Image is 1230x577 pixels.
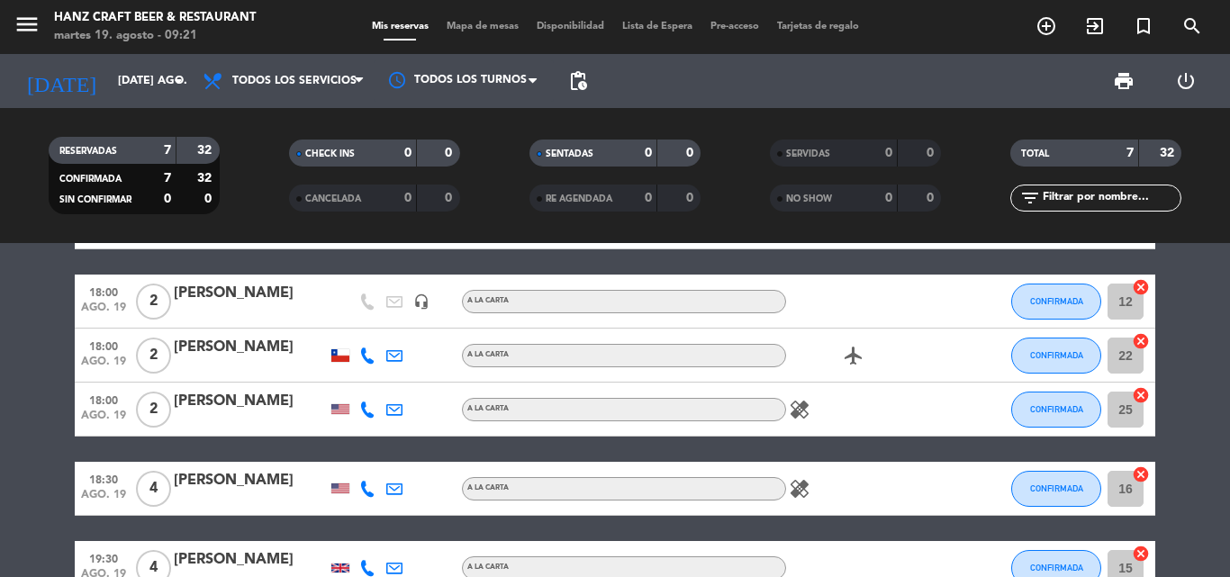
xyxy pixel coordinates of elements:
[136,338,171,374] span: 2
[1132,465,1150,483] i: cancel
[305,194,361,203] span: CANCELADA
[1133,15,1154,37] i: turned_in_not
[164,144,171,157] strong: 7
[613,22,701,32] span: Lista de Espera
[59,175,122,184] span: CONFIRMADA
[81,468,126,489] span: 18:30
[174,469,327,492] div: [PERSON_NAME]
[786,149,830,158] span: SERVIDAS
[786,194,832,203] span: NO SHOW
[1084,15,1106,37] i: exit_to_app
[81,389,126,410] span: 18:00
[467,297,509,304] span: A la carta
[59,195,131,204] span: SIN CONFIRMAR
[467,484,509,491] span: A la carta
[81,356,126,376] span: ago. 19
[1132,545,1150,563] i: cancel
[567,70,589,92] span: pending_actions
[1019,187,1041,209] i: filter_list
[1160,147,1178,159] strong: 32
[1132,278,1150,296] i: cancel
[1011,471,1101,507] button: CONFIRMADA
[1154,54,1216,108] div: LOG OUT
[1011,338,1101,374] button: CONFIRMADA
[1126,147,1134,159] strong: 7
[81,281,126,302] span: 18:00
[1132,332,1150,350] i: cancel
[546,194,612,203] span: RE AGENDADA
[413,293,430,310] i: headset_mic
[467,563,509,571] span: A la carta
[81,302,126,322] span: ago. 19
[14,11,41,44] button: menu
[136,392,171,428] span: 2
[81,335,126,356] span: 18:00
[81,489,126,509] span: ago. 19
[789,399,810,420] i: healing
[686,192,697,204] strong: 0
[467,351,509,358] span: A la carta
[1030,483,1083,493] span: CONFIRMADA
[363,22,438,32] span: Mis reservas
[1030,350,1083,360] span: CONFIRMADA
[174,390,327,413] div: [PERSON_NAME]
[1132,386,1150,404] i: cancel
[174,548,327,572] div: [PERSON_NAME]
[174,282,327,305] div: [PERSON_NAME]
[1030,563,1083,572] span: CONFIRMADA
[467,405,509,412] span: A la carta
[927,147,937,159] strong: 0
[136,471,171,507] span: 4
[438,22,528,32] span: Mapa de mesas
[885,147,892,159] strong: 0
[1181,15,1203,37] i: search
[81,547,126,568] span: 19:30
[1011,392,1101,428] button: CONFIRMADA
[54,9,256,27] div: Hanz Craft Beer & Restaurant
[81,410,126,430] span: ago. 19
[54,27,256,45] div: martes 19. agosto - 09:21
[645,147,652,159] strong: 0
[305,149,355,158] span: CHECK INS
[645,192,652,204] strong: 0
[1175,70,1197,92] i: power_settings_new
[1021,149,1049,158] span: TOTAL
[174,336,327,359] div: [PERSON_NAME]
[927,192,937,204] strong: 0
[445,192,456,204] strong: 0
[885,192,892,204] strong: 0
[1041,188,1180,208] input: Filtrar por nombre...
[768,22,868,32] span: Tarjetas de regalo
[686,147,697,159] strong: 0
[1113,70,1135,92] span: print
[546,149,593,158] span: SENTADAS
[14,61,109,101] i: [DATE]
[204,193,215,205] strong: 0
[404,192,412,204] strong: 0
[1030,296,1083,306] span: CONFIRMADA
[789,478,810,500] i: healing
[1011,284,1101,320] button: CONFIRMADA
[59,147,117,156] span: RESERVADAS
[197,144,215,157] strong: 32
[164,193,171,205] strong: 0
[232,75,357,87] span: Todos los servicios
[14,11,41,38] i: menu
[1036,15,1057,37] i: add_circle_outline
[136,284,171,320] span: 2
[1030,404,1083,414] span: CONFIRMADA
[701,22,768,32] span: Pre-acceso
[167,70,189,92] i: arrow_drop_down
[197,172,215,185] strong: 32
[528,22,613,32] span: Disponibilidad
[404,147,412,159] strong: 0
[843,345,864,366] i: airplanemode_active
[445,147,456,159] strong: 0
[164,172,171,185] strong: 7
